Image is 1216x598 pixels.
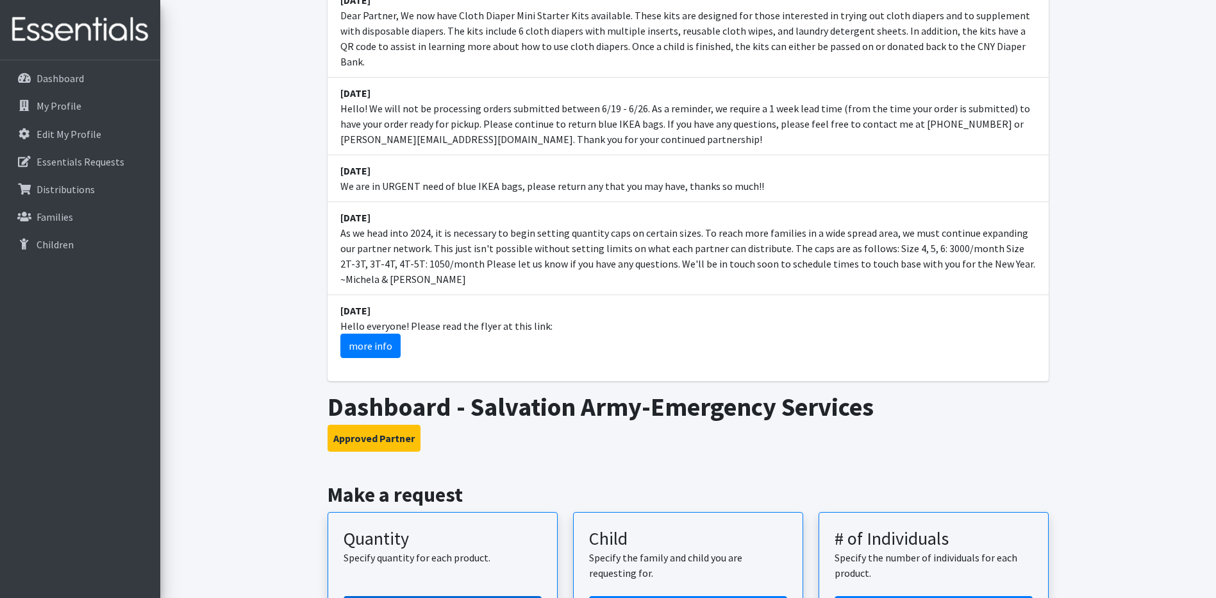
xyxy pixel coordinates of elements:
p: My Profile [37,99,81,112]
img: HumanEssentials [5,8,155,51]
p: Edit My Profile [37,128,101,141]
h2: Make a request [328,483,1049,507]
p: Specify quantity for each product. [344,550,542,565]
a: Children [5,232,155,257]
strong: [DATE] [340,211,371,224]
li: Hello! We will not be processing orders submitted between 6/19 - 6/26. As a reminder, we require ... [328,78,1049,155]
p: Essentials Requests [37,155,124,168]
a: Dashboard [5,65,155,91]
p: Dashboard [37,72,84,85]
p: Families [37,210,73,223]
a: Edit My Profile [5,121,155,147]
h3: # of Individuals [835,528,1033,550]
a: Families [5,204,155,230]
a: more info [340,334,401,358]
p: Distributions [37,183,95,196]
li: Hello everyone! Please read the flyer at this link: [328,295,1049,366]
a: Essentials Requests [5,149,155,175]
h3: Child [589,528,787,550]
h3: Quantity [344,528,542,550]
strong: [DATE] [340,164,371,177]
a: My Profile [5,93,155,119]
h1: Dashboard - Salvation Army-Emergency Services [328,391,1049,422]
p: Specify the number of individuals for each product. [835,550,1033,581]
strong: [DATE] [340,304,371,317]
strong: [DATE] [340,87,371,99]
li: As we head into 2024, it is necessary to begin setting quantity caps on certain sizes. To reach m... [328,202,1049,295]
a: Distributions [5,176,155,202]
p: Children [37,238,74,251]
li: We are in URGENT need of blue IKEA bags, please return any that you may have, thanks so much!! [328,155,1049,202]
button: Approved Partner [328,425,421,452]
p: Specify the family and child you are requesting for. [589,550,787,581]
